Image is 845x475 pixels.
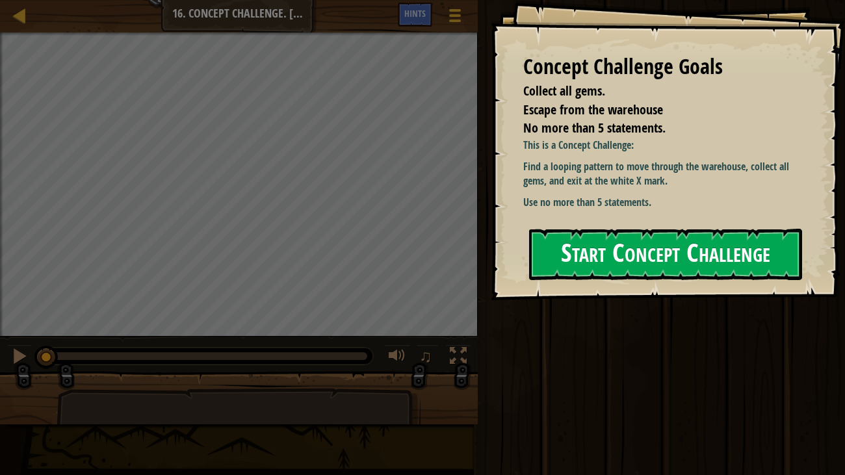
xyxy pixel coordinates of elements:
button: Toggle fullscreen [445,344,471,371]
span: Hints [404,7,426,19]
button: Start Concept Challenge [529,229,803,280]
li: Escape from the warehouse [507,101,797,120]
span: Collect all gems. [523,82,605,99]
p: Find a looping pattern to move through the warehouse, collect all gems, and exit at the white X m... [523,159,800,189]
button: Adjust volume [384,344,410,371]
li: Collect all gems. [507,82,797,101]
button: Ctrl + P: Pause [6,344,32,371]
button: ♫ [417,344,439,371]
p: This is a Concept Challenge: [523,138,800,153]
span: ♫ [419,346,432,366]
strong: Use no more than 5 statements. [523,195,651,209]
div: Concept Challenge Goals [523,52,800,82]
span: Escape from the warehouse [523,101,663,118]
button: Show game menu [439,3,471,33]
li: No more than 5 statements. [507,119,797,138]
span: No more than 5 statements. [523,119,666,136]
